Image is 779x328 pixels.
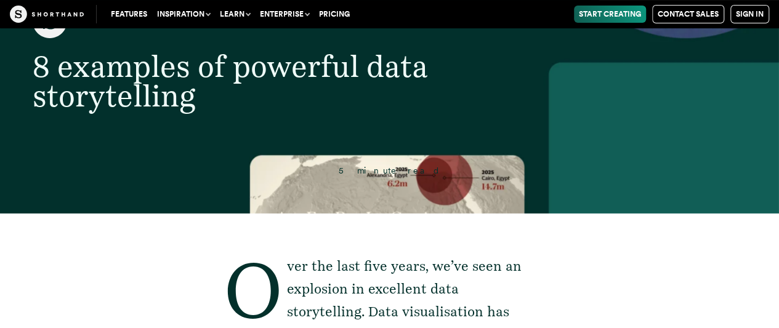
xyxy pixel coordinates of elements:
[152,6,215,23] button: Inspiration
[574,6,646,23] a: Start Creating
[314,6,355,23] a: Pricing
[106,6,152,23] a: Features
[730,5,769,23] a: Sign in
[255,6,314,23] button: Enterprise
[10,6,84,23] img: The Craft
[215,6,255,23] button: Learn
[652,5,724,23] a: Contact Sales
[338,166,440,175] span: 5 minute read
[33,48,428,114] span: 8 examples of powerful data storytelling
